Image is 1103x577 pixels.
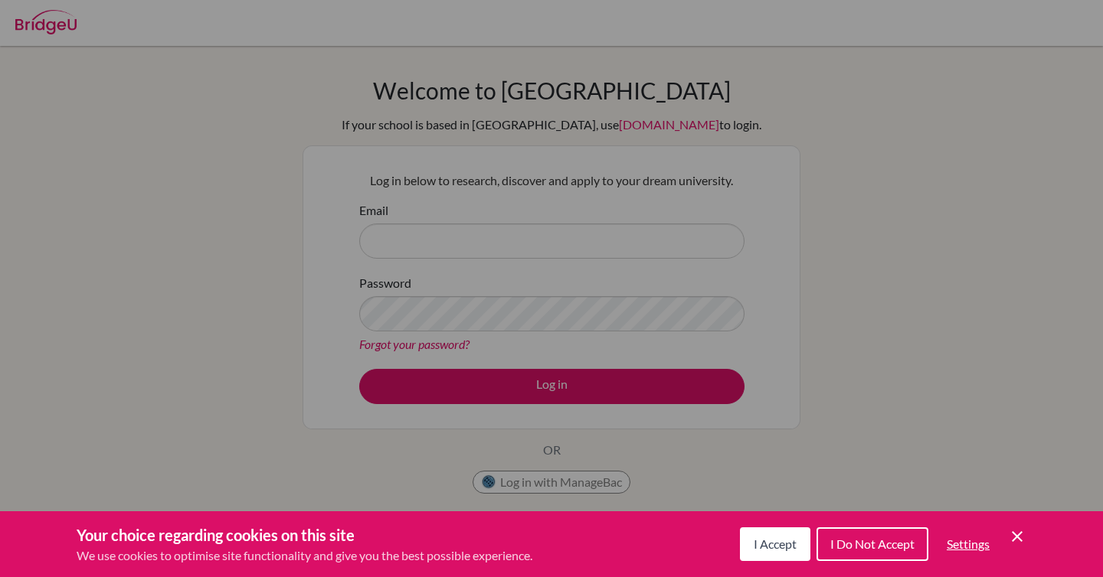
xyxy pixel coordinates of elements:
[817,527,928,561] button: I Do Not Accept
[947,536,990,551] span: Settings
[754,536,797,551] span: I Accept
[934,529,1002,559] button: Settings
[830,536,915,551] span: I Do Not Accept
[77,523,532,546] h3: Your choice regarding cookies on this site
[740,527,810,561] button: I Accept
[1008,527,1026,546] button: Save and close
[77,546,532,565] p: We use cookies to optimise site functionality and give you the best possible experience.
